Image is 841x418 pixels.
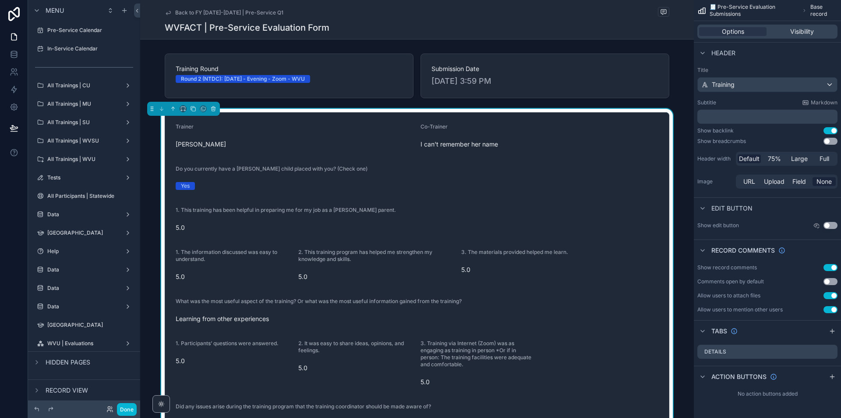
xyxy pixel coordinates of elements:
label: All Trainings | CU [47,82,121,89]
span: 3. The materials provided helped me learn. [461,249,568,255]
div: Allow users to attach files [697,292,760,299]
label: Help [47,248,121,255]
a: Markdown [802,99,837,106]
span: Record comments [711,246,775,255]
label: Title [697,67,837,74]
a: All Trainings | WVU [33,152,135,166]
span: Action buttons [711,372,767,381]
span: 5.0 [176,272,291,281]
div: Allow users to mention other users [697,306,783,313]
span: Back to FY [DATE]-[DATE] | Pre-Service Q1 [175,9,283,16]
label: All Trainings | MU [47,100,121,107]
div: Show breadcrumbs [697,138,746,145]
label: Header width [697,155,732,162]
a: In-Service Calendar [33,42,135,56]
label: [GEOGRAPHIC_DATA] [47,229,121,236]
span: What was the most useful aspect of the training? Or what was the most useful information gained f... [176,298,462,304]
label: Image [697,178,732,185]
div: Comments open by default [697,278,764,285]
span: Markdown [811,99,837,106]
span: 5.0 [176,223,658,232]
span: Visibility [790,27,814,36]
span: Header [711,49,735,57]
a: All Trainings | SU [33,115,135,129]
span: Large [791,154,808,163]
span: Record view [46,386,88,395]
div: Yes [181,182,190,190]
button: Training [697,77,837,92]
span: 3. Training via Internet (Zoom) was as engaging as training in person *Or if in person: The train... [420,340,531,368]
span: 75% [768,154,781,163]
span: Edit button [711,204,753,213]
span: Field [792,177,806,186]
label: All Participants | Statewide [47,193,133,200]
label: Subtitle [697,99,716,106]
span: Trainer [176,123,194,130]
a: Help [33,244,135,258]
span: Full [820,154,829,163]
div: No action buttons added [694,387,841,401]
span: 1. This training has been helpful in preparing me for my job as a [PERSON_NAME] parent. [176,207,396,213]
label: [GEOGRAPHIC_DATA] [47,322,133,329]
label: Details [704,348,726,355]
button: Done [117,403,137,416]
span: URL [743,177,755,186]
span: Hidden pages [46,358,90,367]
span: 5.0 [298,272,455,281]
label: Data [47,266,121,273]
span: Base record [810,4,837,18]
span: 1. Participants’ questions were answered. [176,340,279,347]
span: Training [712,80,735,89]
a: WVU | Evaluations [33,336,135,350]
a: All Participants | Statewide [33,189,135,203]
label: All Trainings | SU [47,119,121,126]
span: Upload [764,177,784,186]
span: [PERSON_NAME] [176,140,413,149]
label: Data [47,285,121,292]
a: [GEOGRAPHIC_DATA] [33,226,135,240]
label: WVU | Evaluations [47,340,121,347]
a: All Trainings | MU [33,97,135,111]
span: Do you currently have a [PERSON_NAME] child placed with you? (Check one) [176,165,367,172]
label: Pre-Service Calendar [47,27,133,34]
span: Learning from other experiences [176,314,658,323]
span: 🧾 Pre-Service Evaluation Submissions [710,4,799,18]
div: Show backlink [697,127,734,134]
span: Options [722,27,744,36]
a: Data [33,263,135,277]
span: Tabs [711,327,727,336]
label: In-Service Calendar [47,45,133,52]
a: All Trainings | WVSU [33,134,135,148]
span: 5.0 [298,364,414,372]
label: Tests [47,174,121,181]
span: I can’t remember her name [420,140,658,149]
a: Data [33,281,135,295]
span: Co-Trainer [420,123,448,130]
label: All Trainings | WVSU [47,137,121,144]
a: All Trainings | CU [33,79,135,93]
label: All Trainings | WVU [47,156,121,163]
span: 5.0 [420,378,536,386]
span: Did any issues arise during the training program that the training coordinator should be made awa... [176,403,431,410]
div: Show record comments [697,264,757,271]
div: scrollable content [697,110,837,124]
label: Data [47,303,121,310]
span: Default [739,154,760,163]
label: Show edit button [697,222,739,229]
a: Tests [33,171,135,185]
a: Pre-Service Calendar [33,23,135,37]
span: 5.0 [176,357,291,365]
span: 2. It was easy to share ideas, opinions, and feelings. [298,340,404,354]
span: None [816,177,832,186]
label: Data [47,211,121,218]
h1: WVFACT | Pre-Service Evaluation Form [165,21,329,34]
span: 1. The information discussed was easy to understand. [176,249,277,262]
a: Data [33,300,135,314]
a: Data [33,207,135,222]
a: Back to FY [DATE]-[DATE] | Pre-Service Q1 [165,9,283,16]
span: 5.0 [461,265,577,274]
span: 2. This training program has helped me strengthen my knowledge and skills. [298,249,432,262]
span: Menu [46,6,64,15]
a: [GEOGRAPHIC_DATA] [33,318,135,332]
